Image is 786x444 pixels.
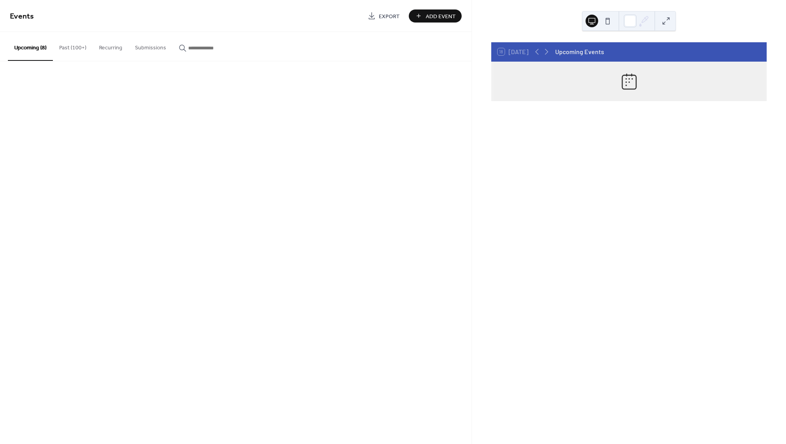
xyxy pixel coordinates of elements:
[555,47,604,56] div: Upcoming Events
[379,12,400,21] span: Export
[10,9,34,24] span: Events
[362,9,406,23] a: Export
[409,9,462,23] button: Add Event
[53,32,93,60] button: Past (100+)
[129,32,172,60] button: Submissions
[8,32,53,61] button: Upcoming (8)
[426,12,456,21] span: Add Event
[93,32,129,60] button: Recurring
